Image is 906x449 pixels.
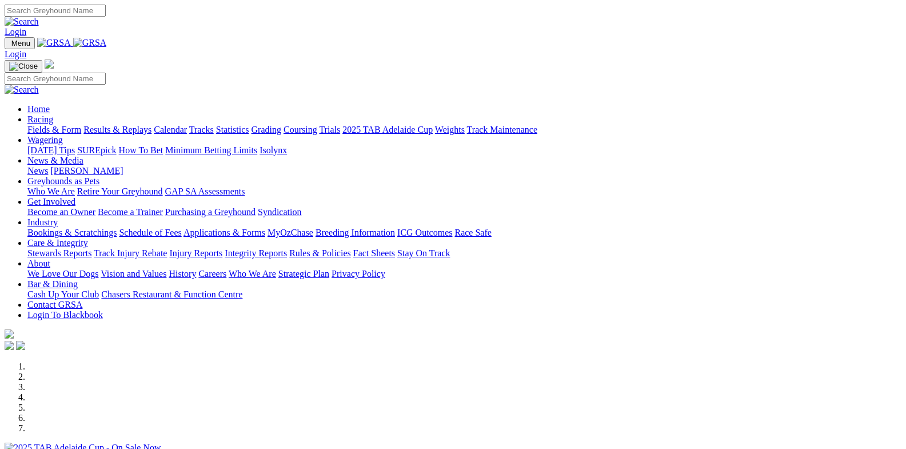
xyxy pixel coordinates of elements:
[435,125,465,134] a: Weights
[27,114,53,124] a: Racing
[5,329,14,339] img: logo-grsa-white.png
[27,289,901,300] div: Bar & Dining
[27,300,82,309] a: Contact GRSA
[454,228,491,237] a: Race Safe
[260,145,287,155] a: Isolynx
[5,60,42,73] button: Toggle navigation
[27,248,901,259] div: Care & Integrity
[268,228,313,237] a: MyOzChase
[225,248,287,258] a: Integrity Reports
[27,145,75,155] a: [DATE] Tips
[183,228,265,237] a: Applications & Forms
[189,125,214,134] a: Tracks
[342,125,433,134] a: 2025 TAB Adelaide Cup
[5,27,26,37] a: Login
[319,125,340,134] a: Trials
[467,125,537,134] a: Track Maintenance
[27,238,88,248] a: Care & Integrity
[9,62,38,71] img: Close
[101,289,242,299] a: Chasers Restaurant & Function Centre
[94,248,167,258] a: Track Injury Rebate
[27,145,901,156] div: Wagering
[284,125,317,134] a: Coursing
[119,145,163,155] a: How To Bet
[332,269,385,279] a: Privacy Policy
[5,5,106,17] input: Search
[27,248,91,258] a: Stewards Reports
[11,39,30,47] span: Menu
[353,248,395,258] a: Fact Sheets
[169,248,222,258] a: Injury Reports
[27,135,63,145] a: Wagering
[5,341,14,350] img: facebook.svg
[229,269,276,279] a: Who We Are
[27,207,95,217] a: Become an Owner
[27,166,901,176] div: News & Media
[101,269,166,279] a: Vision and Values
[27,186,901,197] div: Greyhounds as Pets
[165,207,256,217] a: Purchasing a Greyhound
[27,197,75,206] a: Get Involved
[5,17,39,27] img: Search
[27,310,103,320] a: Login To Blackbook
[45,59,54,69] img: logo-grsa-white.png
[27,125,81,134] a: Fields & Form
[98,207,163,217] a: Become a Trainer
[198,269,226,279] a: Careers
[316,228,395,237] a: Breeding Information
[289,248,351,258] a: Rules & Policies
[252,125,281,134] a: Grading
[27,217,58,227] a: Industry
[258,207,301,217] a: Syndication
[165,186,245,196] a: GAP SA Assessments
[119,228,181,237] a: Schedule of Fees
[27,269,901,279] div: About
[27,166,48,176] a: News
[27,176,99,186] a: Greyhounds as Pets
[27,279,78,289] a: Bar & Dining
[27,228,117,237] a: Bookings & Scratchings
[37,38,71,48] img: GRSA
[397,228,452,237] a: ICG Outcomes
[77,145,116,155] a: SUREpick
[27,104,50,114] a: Home
[216,125,249,134] a: Statistics
[27,207,901,217] div: Get Involved
[278,269,329,279] a: Strategic Plan
[27,186,75,196] a: Who We Are
[50,166,123,176] a: [PERSON_NAME]
[83,125,151,134] a: Results & Replays
[165,145,257,155] a: Minimum Betting Limits
[5,37,35,49] button: Toggle navigation
[27,156,83,165] a: News & Media
[169,269,196,279] a: History
[16,341,25,350] img: twitter.svg
[27,269,98,279] a: We Love Our Dogs
[27,289,99,299] a: Cash Up Your Club
[5,85,39,95] img: Search
[27,125,901,135] div: Racing
[397,248,450,258] a: Stay On Track
[5,73,106,85] input: Search
[5,49,26,59] a: Login
[77,186,163,196] a: Retire Your Greyhound
[154,125,187,134] a: Calendar
[73,38,107,48] img: GRSA
[27,259,50,268] a: About
[27,228,901,238] div: Industry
